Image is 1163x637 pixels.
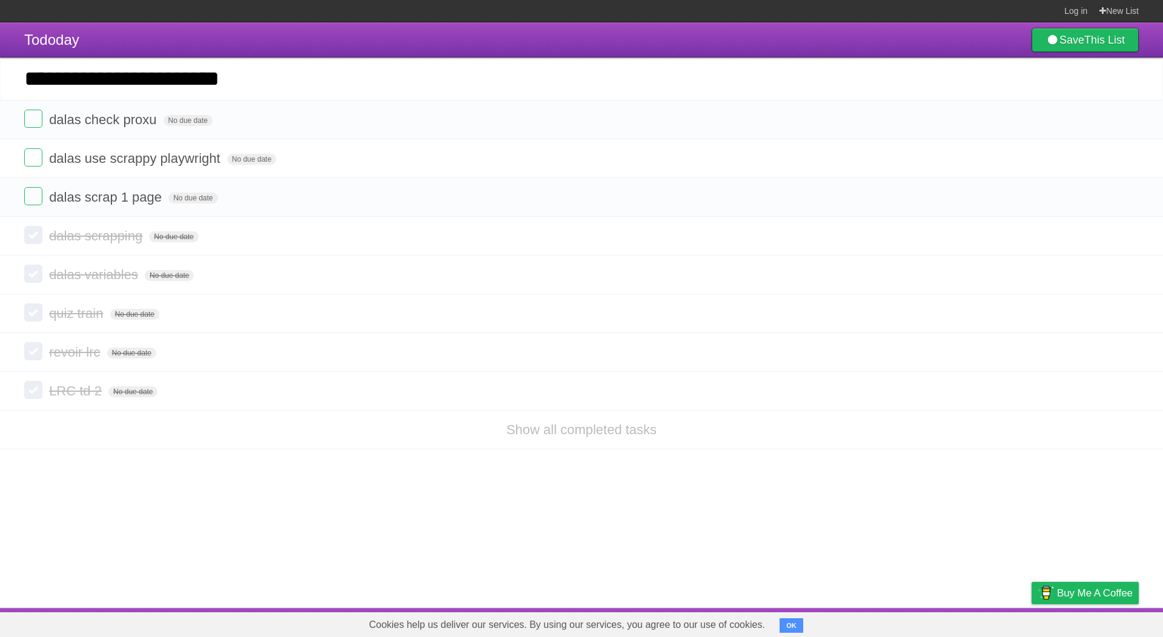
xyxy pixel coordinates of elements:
[780,618,803,633] button: OK
[1016,611,1047,634] a: Privacy
[227,154,276,165] span: No due date
[168,193,217,203] span: No due date
[49,228,145,243] span: dalas scrapping
[24,265,42,283] label: Done
[49,345,103,360] span: revoir lrc
[110,309,159,320] span: No due date
[49,383,105,398] span: LRC td 2
[357,613,777,637] span: Cookies help us deliver our services. By using our services, you agree to our use of cookies.
[1032,582,1139,604] a: Buy me a coffee
[1062,611,1139,634] a: Suggest a feature
[49,151,223,166] span: dalas use scrappy playwright
[870,611,896,634] a: About
[107,348,156,358] span: No due date
[108,386,157,397] span: No due date
[164,115,213,126] span: No due date
[24,187,42,205] label: Done
[24,148,42,167] label: Done
[1084,34,1125,46] b: This List
[49,112,159,127] span: dalas check proxu
[1032,28,1139,52] a: SaveThis List
[1038,583,1054,603] img: Buy me a coffee
[149,231,198,242] span: No due date
[24,342,42,360] label: Done
[24,381,42,399] label: Done
[24,226,42,244] label: Done
[49,190,165,205] span: dalas scrap 1 page
[910,611,959,634] a: Developers
[24,110,42,128] label: Done
[1057,583,1133,604] span: Buy me a coffee
[145,270,194,281] span: No due date
[975,611,1001,634] a: Terms
[24,303,42,322] label: Done
[24,31,79,48] span: Tododay
[49,306,106,321] span: quiz train
[49,267,141,282] span: dalas variables
[506,422,657,437] a: Show all completed tasks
